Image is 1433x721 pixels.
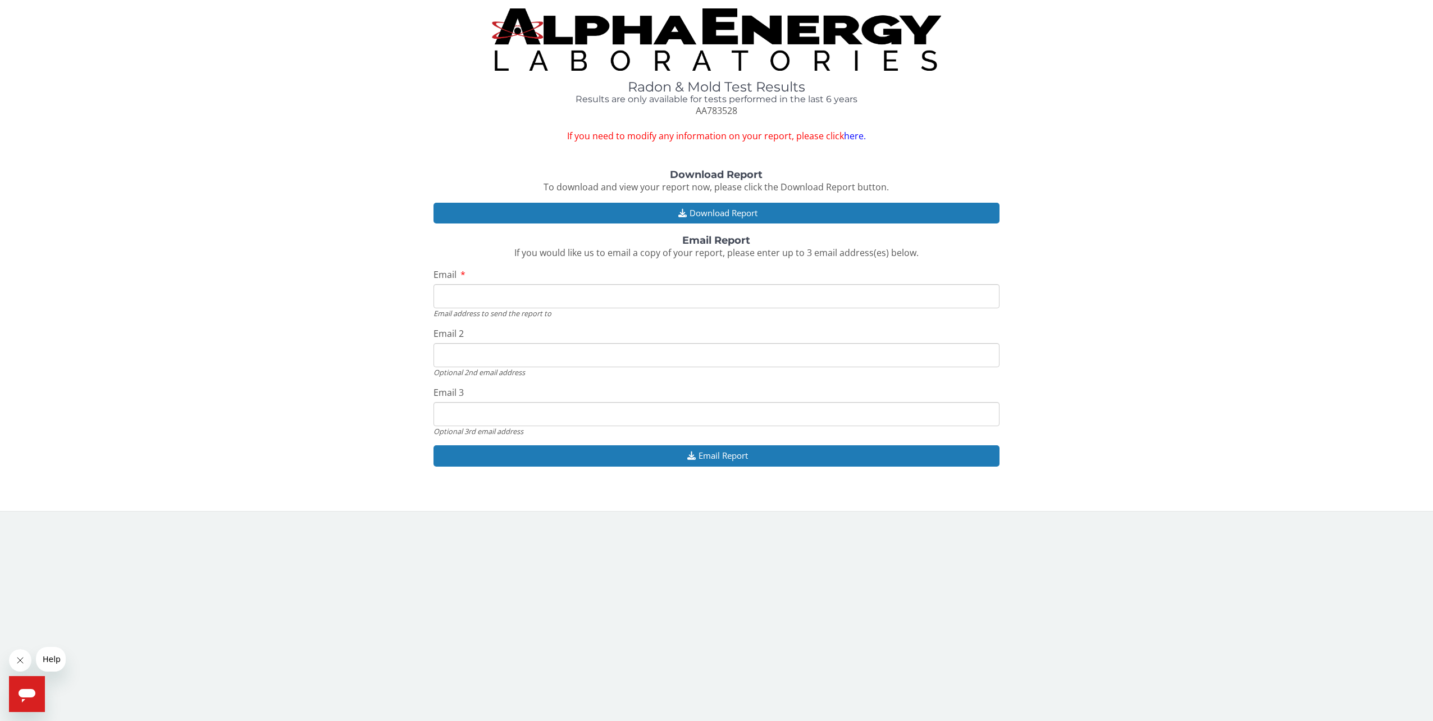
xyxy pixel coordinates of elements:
[433,203,1000,223] button: Download Report
[433,386,464,399] span: Email 3
[682,234,750,247] strong: Email Report
[36,647,66,672] iframe: Message from company
[433,130,1000,143] span: If you need to modify any information on your report, please click
[544,181,889,193] span: To download and view your report now, please click the Download Report button.
[433,268,457,281] span: Email
[492,8,941,71] img: TightCrop.jpg
[9,676,45,712] iframe: Button to launch messaging window
[433,426,1000,436] div: Optional 3rd email address
[433,94,1000,104] h4: Results are only available for tests performed in the last 6 years
[670,168,763,181] strong: Download Report
[433,80,1000,94] h1: Radon & Mold Test Results
[433,445,1000,466] button: Email Report
[514,247,919,259] span: If you would like us to email a copy of your report, please enter up to 3 email address(es) below.
[433,308,1000,318] div: Email address to send the report to
[9,649,31,672] iframe: Close message
[696,104,737,117] span: AA783528
[433,367,1000,377] div: Optional 2nd email address
[844,130,866,142] a: here.
[433,327,464,340] span: Email 2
